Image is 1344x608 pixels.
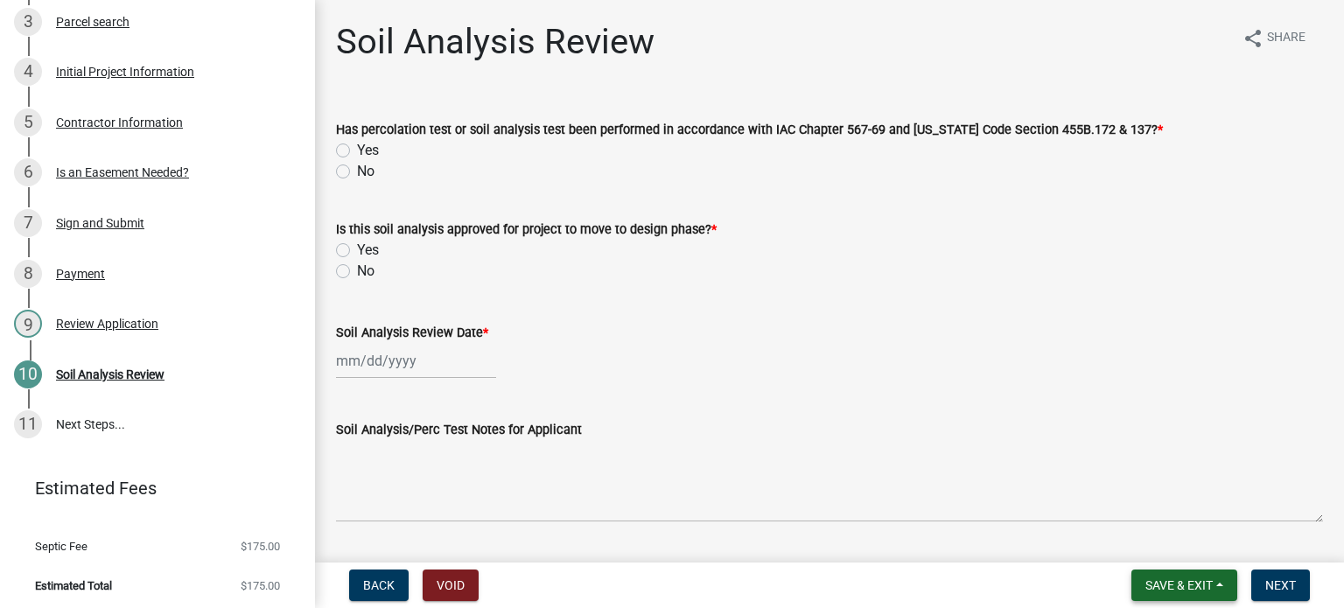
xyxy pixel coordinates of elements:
button: Next [1251,570,1310,601]
div: Sign and Submit [56,217,144,229]
span: $175.00 [241,541,280,552]
label: Has percolation test or soil analysis test been performed in accordance with IAC Chapter 567-69 a... [336,124,1163,136]
a: Estimated Fees [14,471,287,506]
div: 10 [14,360,42,388]
div: Initial Project Information [56,66,194,78]
div: Soil Analysis Review [56,368,164,381]
i: share [1242,28,1263,49]
input: mm/dd/yyyy [336,343,496,379]
div: 7 [14,209,42,237]
label: Soil Analysis/Perc Test Notes for Applicant [336,424,582,437]
button: Void [423,570,479,601]
div: 3 [14,8,42,36]
h1: Soil Analysis Review [336,21,654,63]
button: Save & Exit [1131,570,1237,601]
button: Back [349,570,409,601]
label: No [357,161,374,182]
span: $175.00 [241,580,280,591]
div: 4 [14,58,42,86]
span: Share [1267,28,1305,49]
div: Parcel search [56,16,129,28]
div: 8 [14,260,42,288]
div: 6 [14,158,42,186]
div: Is an Easement Needed? [56,166,189,178]
span: Septic Fee [35,541,87,552]
div: Review Application [56,318,158,330]
label: Yes [357,140,379,161]
label: Soil Analysis Review Date [336,327,488,339]
div: 5 [14,108,42,136]
span: Save & Exit [1145,578,1213,592]
label: Yes [357,240,379,261]
span: Back [363,578,395,592]
span: Estimated Total [35,580,112,591]
div: 9 [14,310,42,338]
label: No [357,261,374,282]
button: shareShare [1228,21,1319,55]
label: Is this soil analysis approved for project to move to design phase? [336,224,717,236]
div: 11 [14,410,42,438]
div: Payment [56,268,105,280]
span: Next [1265,578,1296,592]
div: Contractor Information [56,116,183,129]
